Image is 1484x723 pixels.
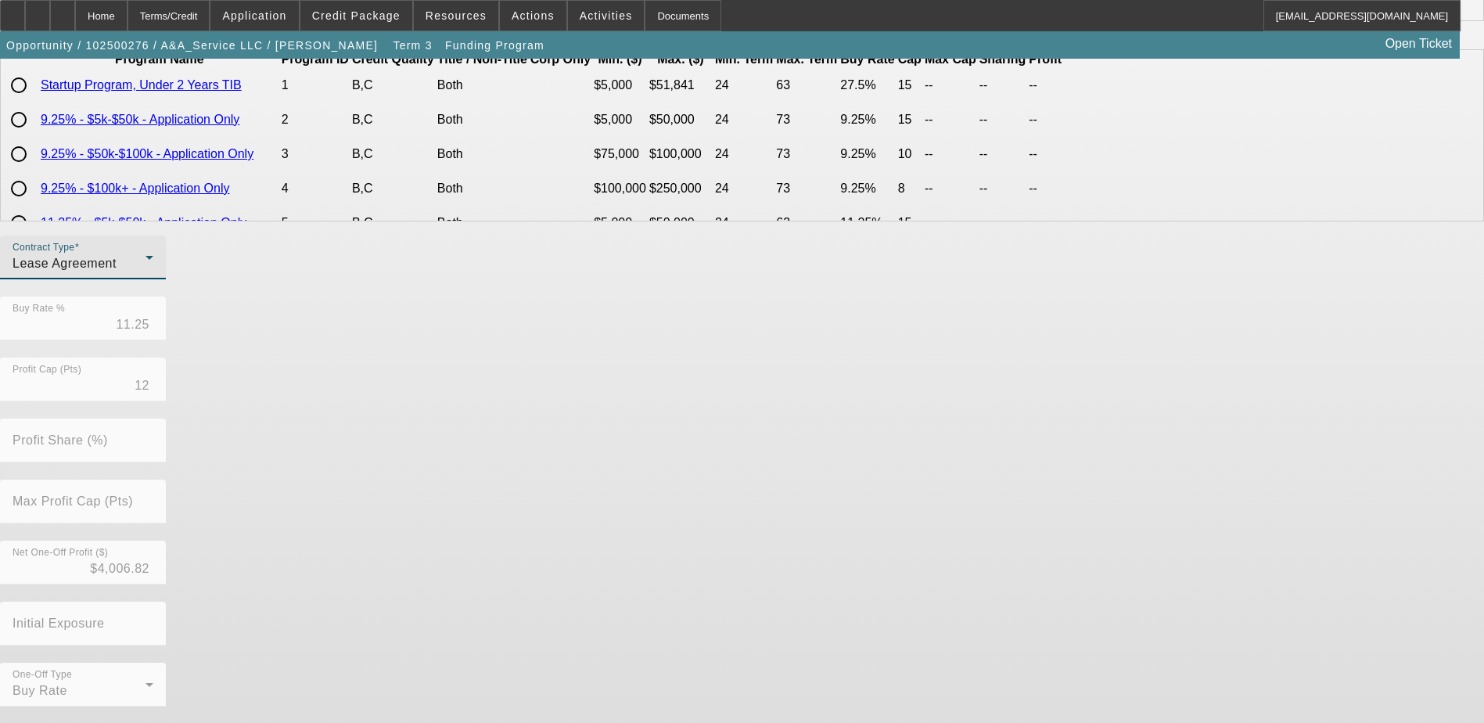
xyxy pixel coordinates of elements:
mat-label: Buy Rate % [13,304,65,314]
mat-label: Profit Share (%) [13,433,108,447]
td: $50,000 [649,103,713,136]
td: -- [979,138,1027,171]
a: Startup Program, Under 2 Years TIB [41,78,242,92]
a: 9.25% - $50k-$100k - Application Only [41,147,253,160]
td: Both [437,172,528,205]
th: Max. Term [775,52,838,67]
td: 9.25% [839,138,895,171]
td: 3 [281,138,350,171]
td: B,C [351,69,435,102]
td: -- [979,69,1027,102]
td: 4 [281,172,350,205]
td: 24 [714,207,774,239]
mat-label: Contract Type [13,243,74,253]
th: Min. ($) [593,52,647,67]
td: $50,000 [649,207,713,239]
td: $100,000 [649,138,713,171]
span: Opportunity / 102500276 / A&A_Service LLC / [PERSON_NAME] [6,39,378,52]
td: B,C [351,103,435,136]
td: 11.25% [839,207,895,239]
td: -- [1028,69,1062,102]
td: B,C [351,172,435,205]
a: 11.25% - $5k-$50k - Application Only [41,216,246,229]
mat-label: Initial Exposure [13,617,104,630]
span: Funding Program [445,39,544,52]
td: -- [979,103,1027,136]
mat-label: One-Off Type [13,670,72,680]
span: Application [222,9,286,22]
button: Term 3 [388,31,438,59]
td: -- [924,138,977,171]
td: 2 [281,103,350,136]
button: Funding Program [441,31,548,59]
td: -- [924,172,977,205]
td: $5,000 [593,103,647,136]
td: 5 [281,207,350,239]
span: Actions [512,9,555,22]
button: Resources [414,1,498,31]
a: 9.25% - $100k+ - Application Only [41,182,229,195]
td: -- [924,207,977,239]
td: 24 [714,69,774,102]
td: -- [1028,103,1062,136]
td: $100,000 [593,172,647,205]
td: 15 [897,103,922,136]
td: -- [1028,207,1062,239]
td: Both [437,207,528,239]
span: Credit Package [312,9,401,22]
td: -- [979,207,1027,239]
mat-label: Profit Cap (Pts) [13,365,81,375]
td: 8 [897,172,922,205]
span: Lease Agreement [13,257,117,270]
td: 10 [897,138,922,171]
a: 9.25% - $5k-$50k - Application Only [41,113,239,126]
td: 73 [775,138,838,171]
td: 73 [775,103,838,136]
th: Sharing [979,52,1027,67]
td: $51,841 [649,69,713,102]
td: 24 [714,103,774,136]
td: 63 [775,69,838,102]
th: Corp Only [530,52,591,67]
th: Buy Rate [839,52,895,67]
th: Cap [897,52,922,67]
td: 9.25% [839,103,895,136]
td: Both [437,138,528,171]
th: Max. ($) [649,52,713,67]
td: 15 [897,207,922,239]
mat-label: Max Profit Cap (Pts) [13,495,133,508]
td: 24 [714,172,774,205]
th: Max Cap [924,52,977,67]
td: B,C [351,207,435,239]
button: Activities [568,1,645,31]
button: Credit Package [300,1,412,31]
td: -- [924,69,977,102]
td: $75,000 [593,138,647,171]
a: Open Ticket [1379,31,1458,57]
td: 9.25% [839,172,895,205]
td: 73 [775,172,838,205]
span: Resources [426,9,487,22]
td: Both [437,103,528,136]
td: -- [1028,172,1062,205]
span: Term 3 [393,39,432,52]
td: 1 [281,69,350,102]
th: Profit [1028,52,1062,67]
button: Actions [500,1,566,31]
td: Both [437,69,528,102]
td: -- [979,172,1027,205]
span: Activities [580,9,633,22]
button: Application [210,1,298,31]
td: 63 [775,207,838,239]
th: Min. Term [714,52,774,67]
td: 24 [714,138,774,171]
td: B,C [351,138,435,171]
td: $5,000 [593,207,647,239]
td: 15 [897,69,922,102]
td: $250,000 [649,172,713,205]
mat-label: Net One-Off Profit ($) [13,548,108,558]
td: 27.5% [839,69,895,102]
td: $5,000 [593,69,647,102]
td: -- [1028,138,1062,171]
td: -- [924,103,977,136]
